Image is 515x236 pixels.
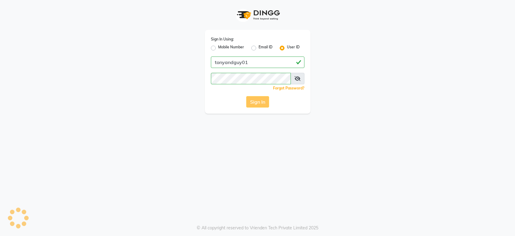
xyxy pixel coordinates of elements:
input: Username [211,73,291,84]
input: Username [211,57,304,68]
img: logo1.svg [234,6,282,24]
label: Mobile Number [218,44,244,52]
label: User ID [287,44,300,52]
label: Sign In Using: [211,37,234,42]
a: Forgot Password? [273,86,304,90]
label: Email ID [259,44,272,52]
